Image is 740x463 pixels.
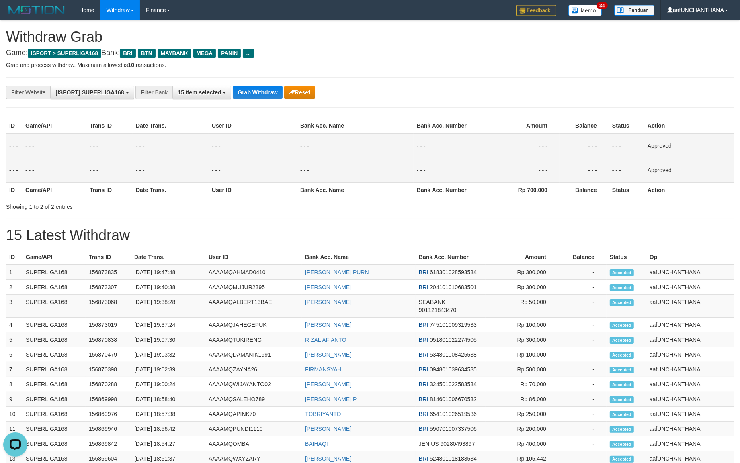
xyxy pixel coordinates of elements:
[486,407,558,422] td: Rp 250,000
[131,332,205,347] td: [DATE] 19:07:30
[568,5,602,16] img: Button%20Memo.svg
[430,381,477,388] span: Copy 324501022583534 to clipboard
[6,392,23,407] td: 9
[597,2,607,9] span: 34
[6,407,23,422] td: 10
[485,182,560,197] th: Rp 700.000
[646,436,734,451] td: aafUNCHANTHANA
[646,318,734,332] td: aafUNCHANTHANA
[86,182,133,197] th: Trans ID
[486,318,558,332] td: Rp 100,000
[135,86,172,99] div: Filter Bank
[430,455,477,462] span: Copy 524801018183534 to clipboard
[305,441,328,447] a: BAIHAQI
[419,426,428,432] span: BRI
[23,347,86,362] td: SUPERLIGA168
[430,284,477,290] span: Copy 204101010683501 to clipboard
[133,133,209,158] td: - - -
[3,3,27,27] button: Open LiveChat chat widget
[419,441,439,447] span: JENIUS
[297,182,414,197] th: Bank Acc. Name
[131,362,205,377] td: [DATE] 19:02:39
[419,269,428,275] span: BRI
[610,352,634,359] span: Accepted
[414,182,485,197] th: Bank Acc. Number
[131,295,205,318] td: [DATE] 19:38:28
[416,250,486,265] th: Bank Acc. Number
[610,396,634,403] span: Accepted
[305,411,341,417] a: TOBRIYANTO
[419,396,428,402] span: BRI
[414,133,485,158] td: - - -
[205,250,302,265] th: User ID
[419,366,428,373] span: BRI
[6,318,23,332] td: 4
[558,392,607,407] td: -
[610,322,634,329] span: Accepted
[23,362,86,377] td: SUPERLIGA168
[205,295,302,318] td: AAAAMQALBERT13BAE
[86,362,131,377] td: 156870398
[178,89,221,96] span: 15 item selected
[646,332,734,347] td: aafUNCHANTHANA
[610,299,634,306] span: Accepted
[486,436,558,451] td: Rp 400,000
[516,5,556,16] img: Feedback.jpg
[419,299,445,305] span: SEABANK
[205,377,302,392] td: AAAAMQWIJAYANTO02
[486,422,558,436] td: Rp 200,000
[558,280,607,295] td: -
[86,295,131,318] td: 156873068
[430,366,477,373] span: Copy 094801039634535 to clipboard
[486,265,558,280] td: Rp 300,000
[644,133,734,158] td: Approved
[205,265,302,280] td: AAAAMQAHMAD0410
[86,280,131,295] td: 156873307
[646,362,734,377] td: aafUNCHANTHANA
[6,332,23,347] td: 5
[486,295,558,318] td: Rp 50,000
[6,377,23,392] td: 8
[55,89,124,96] span: [ISPORT] SUPERLIGA168
[485,133,560,158] td: - - -
[23,436,86,451] td: SUPERLIGA168
[131,422,205,436] td: [DATE] 18:56:42
[120,49,135,58] span: BRI
[646,392,734,407] td: aafUNCHANTHANA
[607,250,646,265] th: Status
[131,318,205,332] td: [DATE] 19:37:24
[305,455,351,462] a: [PERSON_NAME]
[305,284,351,290] a: [PERSON_NAME]
[419,351,428,358] span: BRI
[610,284,634,291] span: Accepted
[609,118,644,133] th: Status
[50,86,134,99] button: [ISPORT] SUPERLIGA168
[305,299,351,305] a: [PERSON_NAME]
[218,49,241,58] span: PANIN
[646,250,734,265] th: Op
[6,49,734,57] h4: Game: Bank:
[609,133,644,158] td: - - -
[205,318,302,332] td: AAAAMQJAHEGEPUK
[86,332,131,347] td: 156870838
[6,182,22,197] th: ID
[646,422,734,436] td: aafUNCHANTHANA
[610,381,634,388] span: Accepted
[209,133,297,158] td: - - -
[305,426,351,432] a: [PERSON_NAME]
[558,436,607,451] td: -
[558,377,607,392] td: -
[6,158,22,182] td: - - -
[23,265,86,280] td: SUPERLIGA168
[558,407,607,422] td: -
[297,158,414,182] td: - - -
[138,49,156,58] span: BTN
[209,118,297,133] th: User ID
[305,381,351,388] a: [PERSON_NAME]
[297,133,414,158] td: - - -
[646,407,734,422] td: aafUNCHANTHANA
[430,351,477,358] span: Copy 534801008425538 to clipboard
[430,269,477,275] span: Copy 618301028593534 to clipboard
[609,182,644,197] th: Status
[6,29,734,45] h1: Withdraw Grab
